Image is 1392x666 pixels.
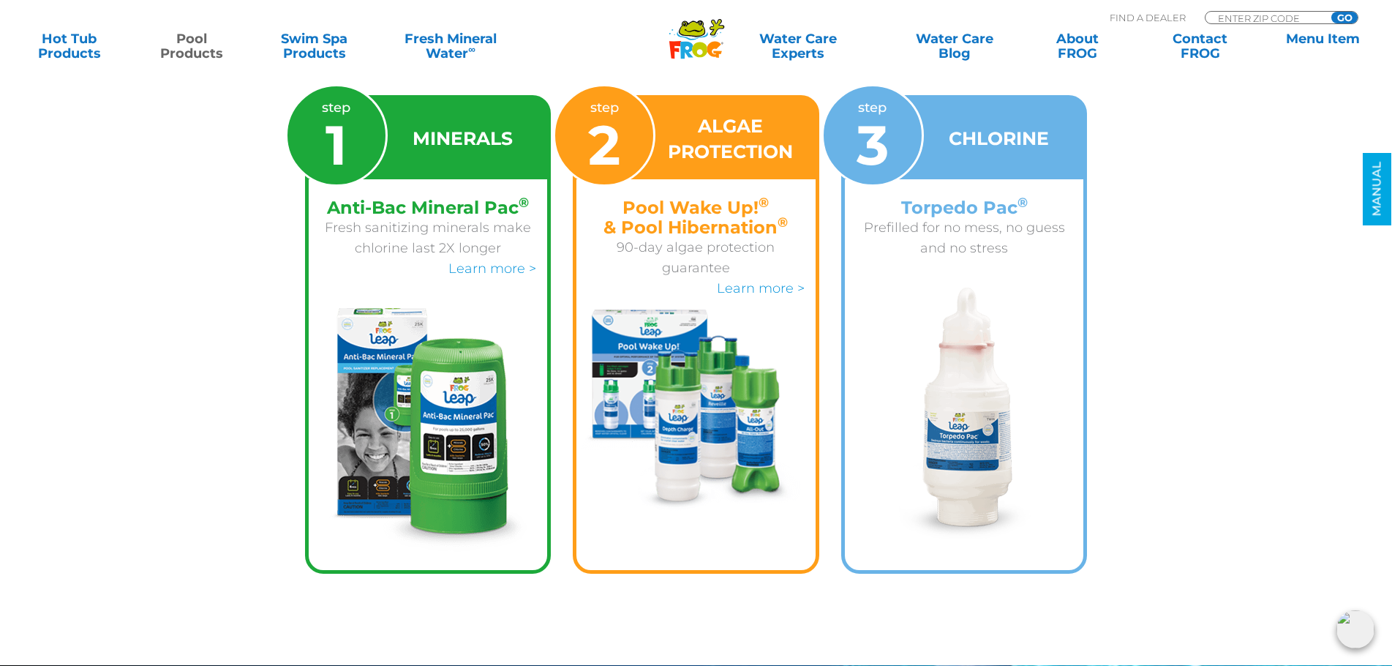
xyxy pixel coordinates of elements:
[588,111,620,179] span: 2
[1363,153,1391,225] a: MANUAL
[587,237,805,278] p: 90-day algae protection guarantee
[717,280,805,296] a: Learn more >
[413,126,513,151] h3: MINERALS
[588,97,620,173] p: step
[468,43,475,55] sup: ∞
[1216,12,1315,24] input: Zip Code Form
[1331,12,1358,23] input: GO
[857,111,889,179] span: 3
[1110,11,1186,24] p: Find A Dealer
[383,31,519,61] a: Fresh MineralWater∞
[1268,31,1377,61] a: Menu Item
[949,126,1049,151] h3: CHLORINE
[1336,610,1374,648] img: openIcon
[322,97,350,173] p: step
[1017,195,1028,211] sup: ®
[138,31,247,61] a: PoolProducts
[320,198,537,217] h4: Anti-Bac Mineral Pac
[664,113,797,165] h3: ALGAE PROTECTION
[900,31,1009,61] a: Water CareBlog
[857,97,889,173] p: step
[329,308,527,552] img: frog-leap-step-1
[15,31,124,61] a: Hot TubProducts
[1023,31,1132,61] a: AboutFROG
[1145,31,1254,61] a: ContactFROG
[894,288,1035,543] img: frog-leap-twin-step-3
[260,31,369,61] a: Swim SpaProducts
[320,217,537,258] p: Fresh sanitizing minerals make chlorine last 2X longer
[759,195,769,211] sup: ®
[587,198,805,237] h4: Pool Wake Up! & Pool Hibernation
[710,31,887,61] a: Water CareExperts
[778,214,788,231] sup: ®
[519,195,529,211] sup: ®
[856,198,1073,217] h4: Torpedo Pac
[576,310,816,512] img: frog-leap-step-2
[326,111,347,179] span: 1
[448,261,536,277] a: Learn more >
[856,217,1073,258] p: Prefilled for no mess, no guess and no stress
